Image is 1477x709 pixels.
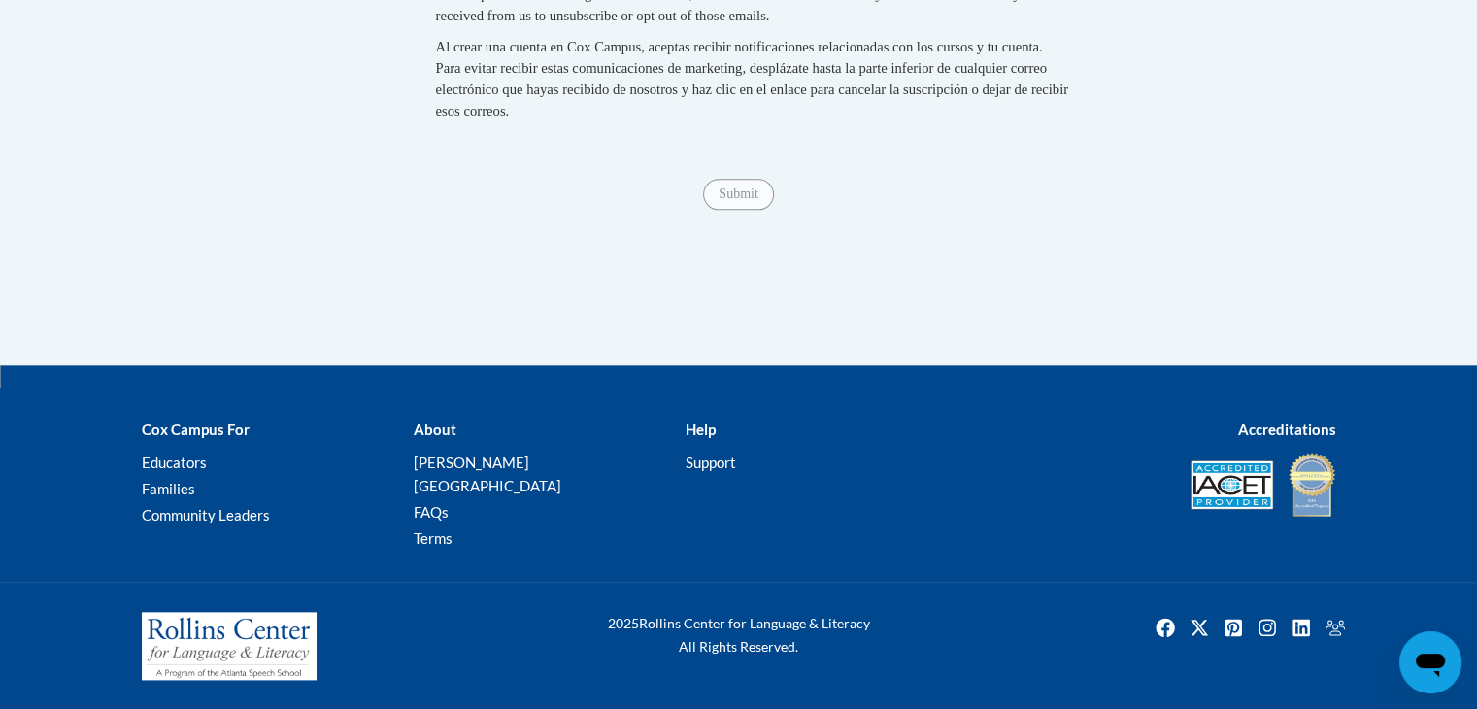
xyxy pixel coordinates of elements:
img: IDA® Accredited [1288,451,1336,519]
b: About [413,421,455,438]
img: Accredited IACET® Provider [1191,460,1273,509]
a: Facebook Group [1320,612,1351,643]
img: Rollins Center for Language & Literacy - A Program of the Atlanta Speech School [142,612,317,680]
a: FAQs [413,503,448,521]
a: Support [685,454,735,471]
img: Pinterest icon [1218,612,1249,643]
a: Community Leaders [142,506,270,523]
img: LinkedIn icon [1286,612,1317,643]
img: Facebook icon [1150,612,1181,643]
div: Rollins Center for Language & Literacy All Rights Reserved. [535,612,943,658]
iframe: Button to launch messaging window [1399,631,1461,693]
a: Facebook [1150,612,1181,643]
b: Accreditations [1238,421,1336,438]
input: Submit [703,179,773,210]
a: Instagram [1252,612,1283,643]
img: Instagram icon [1252,612,1283,643]
a: Terms [413,529,452,547]
a: [PERSON_NAME][GEOGRAPHIC_DATA] [413,454,560,494]
img: Facebook group icon [1320,612,1351,643]
a: Twitter [1184,612,1215,643]
a: Educators [142,454,207,471]
a: Linkedin [1286,612,1317,643]
b: Help [685,421,715,438]
span: Al crear una cuenta en Cox Campus, aceptas recibir notificaciones relacionadas con los cursos y t... [436,39,1068,118]
img: Twitter icon [1184,612,1215,643]
a: Families [142,480,195,497]
b: Cox Campus For [142,421,250,438]
span: 2025 [608,615,639,631]
a: Pinterest [1218,612,1249,643]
